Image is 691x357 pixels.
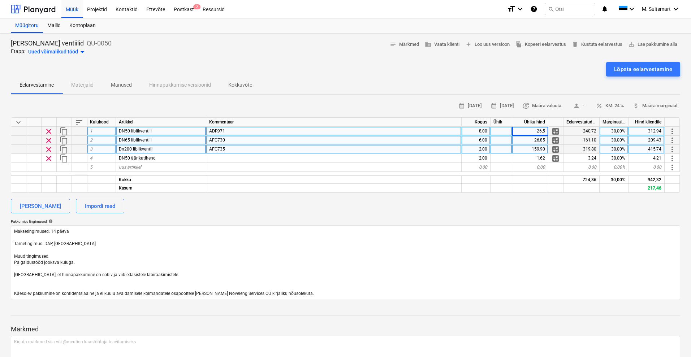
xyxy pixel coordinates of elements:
[570,102,587,110] span: -
[116,184,206,193] div: Kasum
[209,129,225,134] span: ADR971
[78,48,87,56] span: arrow_drop_down
[65,18,100,33] a: Kontoplaan
[90,129,92,134] span: 1
[465,41,472,48] span: add
[512,118,548,127] div: Ühiku hind
[600,127,629,136] div: 30,00%
[119,138,152,143] span: DN65 liblikventiil
[462,145,491,154] div: 2,00
[668,136,677,145] span: Rohkem toiminguid
[11,39,84,48] p: [PERSON_NAME] ventiilid
[60,136,68,145] span: Dubleeri rida
[119,129,152,134] span: DN50 liblikventiil
[614,65,672,74] div: Lõpeta eelarvestamine
[668,154,677,163] span: Rohkem toiminguid
[671,5,680,13] i: keyboard_arrow_down
[75,118,83,127] span: Sorteeri read tabelis
[119,165,141,170] span: uus artikkel
[206,118,462,127] div: Kommentaar
[520,100,564,112] button: Määra valuuta
[14,118,23,127] span: Ahenda kõik kategooriad
[551,154,560,163] span: Halda rea detailset jaotust
[572,41,578,48] span: delete
[491,103,497,109] span: calendar_month
[629,127,665,136] div: 312,94
[600,118,629,127] div: Marginaal, %
[193,4,200,9] span: 2
[11,225,680,300] textarea: Maksetingimused: 14 päeva Tarnetingimus: DAP, [GEOGRAPHIC_DATA] Muud tingimused: Paigaldustööd jo...
[629,163,665,172] div: 0,00
[600,154,629,163] div: 30,00%
[630,100,680,112] button: Määra marginaal
[513,39,569,50] button: Kopeeri eelarvestus
[60,127,68,136] span: Dubleeri rida
[515,40,566,49] span: Kopeeri eelarvestus
[462,118,491,127] div: Kogus
[600,175,629,184] div: 30,00%
[28,48,87,56] div: Uued võimalikud tööd
[43,18,65,33] div: Mallid
[545,3,595,15] button: Otsi
[563,163,600,172] div: 0,00
[462,136,491,145] div: 6,00
[119,156,156,161] span: DN50 äärikutihend
[512,154,548,163] div: 1,62
[512,136,548,145] div: 26,85
[462,39,513,50] button: Loo uus versioon
[458,103,465,109] span: calendar_month
[629,118,665,127] div: Hind kliendile
[515,41,522,48] span: file_copy
[11,325,680,334] p: Märkmed
[209,138,225,143] span: AFG730
[111,81,132,89] p: Manused
[60,154,68,163] span: Dubleeri rida
[551,136,560,145] span: Halda rea detailset jaotust
[209,147,225,152] span: AFG735
[488,100,517,112] button: [DATE]
[47,219,53,223] span: help
[491,118,512,127] div: Ühik
[530,5,537,13] i: Abikeskus
[633,102,677,110] span: Määra marginaal
[627,5,636,13] i: keyboard_arrow_down
[11,48,25,56] p: Etapp:
[425,41,431,48] span: business
[462,154,491,163] div: 2,00
[11,199,70,213] button: [PERSON_NAME]
[668,127,677,136] span: Rohkem toiminguid
[44,127,53,136] span: Eemalda rida
[628,40,677,49] span: Lae pakkumine alla
[596,103,603,109] span: percent
[85,201,115,211] div: Impordi read
[629,136,665,145] div: 209,43
[44,136,53,145] span: Eemalda rida
[551,145,560,154] span: Halda rea detailset jaotust
[512,163,548,172] div: 0,00
[573,103,580,109] span: person
[462,127,491,136] div: 8,00
[606,62,680,77] button: Lõpeta eelarvestamine
[572,40,622,49] span: Kustuta eelarvestus
[563,118,600,127] div: Eelarvestatud maksumus
[387,39,422,50] button: Märkmed
[116,175,206,184] div: Kokku
[523,103,529,109] span: currency_exchange
[44,145,53,154] span: Eemalda rida
[11,219,680,224] div: Pakkumise tingimused
[228,81,252,89] p: Kokkuvõte
[596,102,624,110] span: KM: 24 %
[629,145,665,154] div: 415,74
[551,127,560,136] span: Halda rea detailset jaotust
[629,184,665,193] div: 217,46
[507,5,516,13] i: format_size
[563,154,600,163] div: 3,24
[512,145,548,154] div: 159,90
[455,100,485,112] button: [DATE]
[625,39,680,50] button: Lae pakkumine alla
[629,175,665,184] div: 942,32
[11,18,43,33] a: Müügitoru
[90,165,92,170] span: 5
[87,118,116,127] div: Kulukood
